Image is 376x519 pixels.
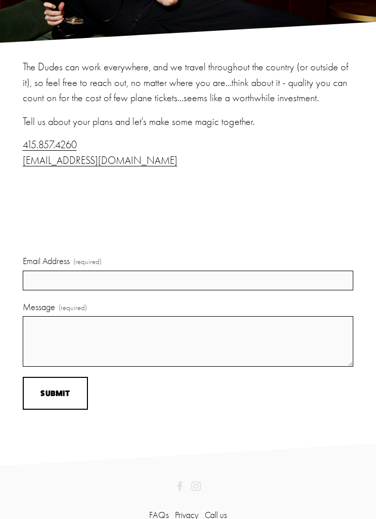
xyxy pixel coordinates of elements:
p: Tell us about your plans and let's make some magic together. [23,114,354,129]
span: Email Address [23,254,70,268]
a: Instagram [191,481,201,491]
p: The Dudes can work everywhere, and we travel throughout the country (or outside of it), so feel f... [23,60,354,106]
a: [EMAIL_ADDRESS][DOMAIN_NAME] [23,155,177,166]
a: 2 Dudes & A Booth [175,481,185,491]
span: (required) [59,302,87,314]
span: Submit [40,388,70,398]
button: SubmitSubmit [23,377,88,410]
span: Message [23,300,55,314]
a: 415.857.4260 [23,139,77,151]
span: (required) [73,256,102,268]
